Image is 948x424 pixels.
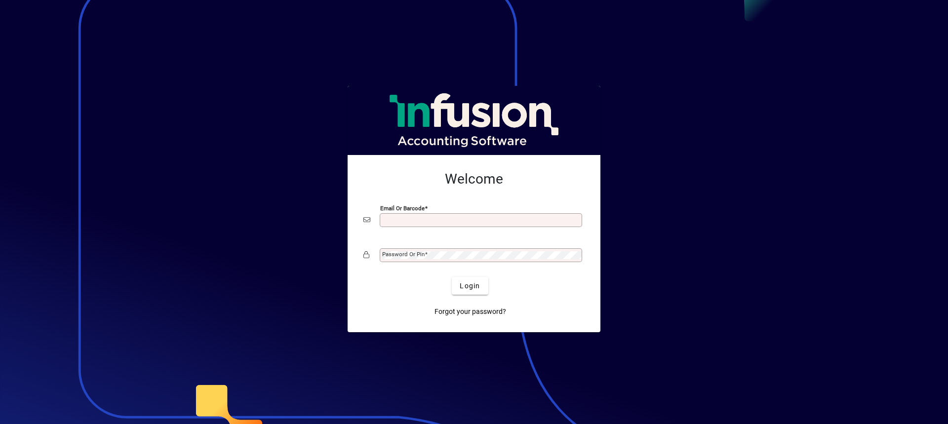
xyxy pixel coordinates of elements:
h2: Welcome [363,171,585,188]
span: Forgot your password? [434,307,506,317]
mat-label: Password or Pin [382,251,425,258]
span: Login [460,281,480,291]
mat-label: Email or Barcode [380,205,425,212]
button: Login [452,277,488,295]
a: Forgot your password? [431,303,510,320]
